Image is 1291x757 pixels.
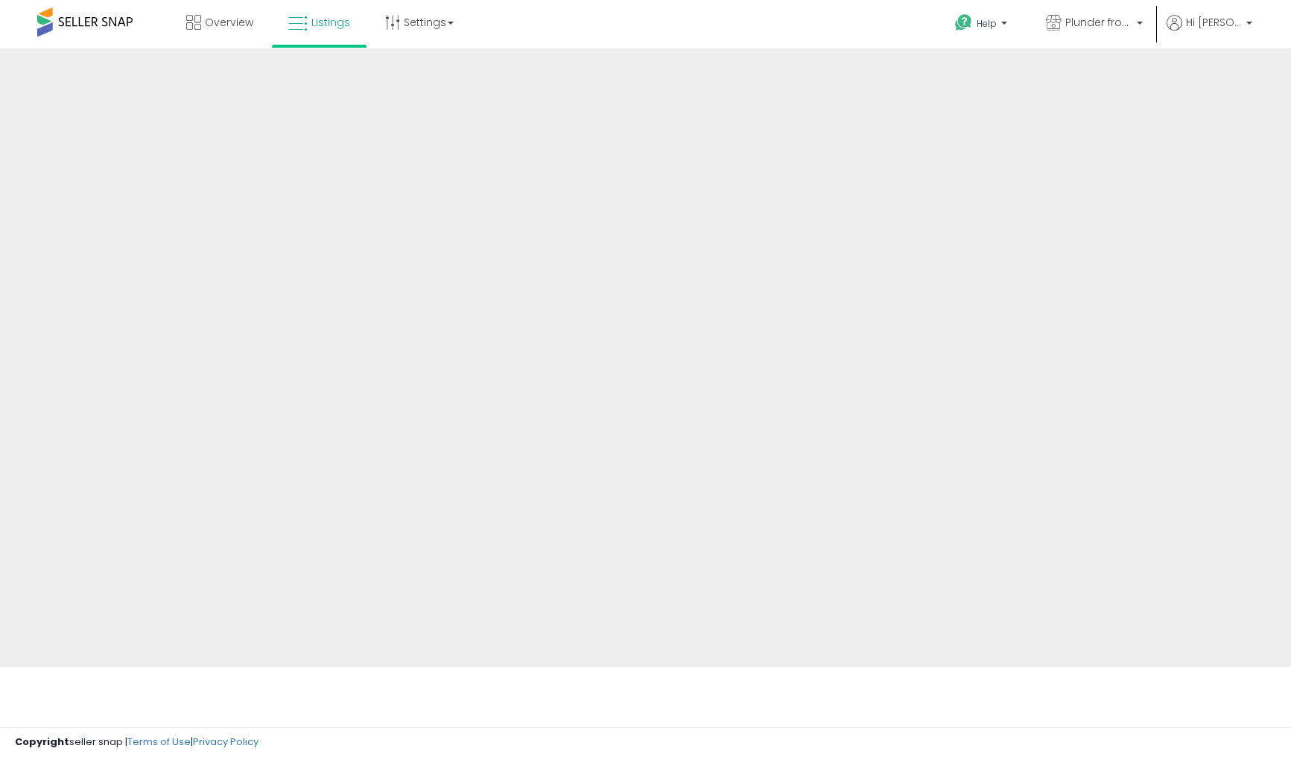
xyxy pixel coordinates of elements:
[1167,15,1252,48] a: Hi [PERSON_NAME]
[1065,15,1132,30] span: Plunder from Down Under Shop
[311,15,350,30] span: Listings
[943,2,1022,48] a: Help
[977,17,997,30] span: Help
[1186,15,1242,30] span: Hi [PERSON_NAME]
[205,15,253,30] span: Overview
[954,13,973,32] i: Get Help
